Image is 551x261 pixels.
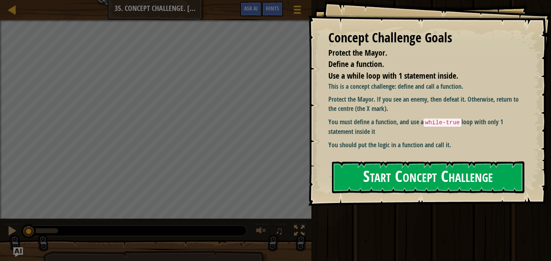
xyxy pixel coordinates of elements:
p: This is a concept challenge: define and call a function. [328,82,523,91]
span: Hints [266,4,279,12]
button: Adjust volume [253,223,269,240]
li: Use a while loop with 1 statement inside. [318,70,521,82]
li: Define a function. [318,58,521,70]
span: ♫ [275,225,283,237]
p: You must define a function, and use a loop with only 1 statement inside it [328,117,523,136]
button: Ask AI [240,2,262,17]
button: ♫ [273,223,287,240]
div: Concept Challenge Goals [328,29,523,47]
span: Protect the Mayor. [328,47,387,58]
button: Ctrl + P: Pause [4,223,20,240]
button: Start Concept Challenge [332,161,524,193]
p: Protect the Mayor. If you see an enemy, then defeat it. Otherwise, return to the centre (the X ma... [328,95,523,113]
p: You should put the logic in a function and call it. [328,140,523,150]
button: Ask AI [13,247,23,257]
button: Show game menu [287,2,307,21]
span: Define a function. [328,58,384,69]
button: Toggle fullscreen [291,223,307,240]
span: Use a while loop with 1 statement inside. [328,70,458,81]
code: while-true [424,119,461,127]
span: Ask AI [244,4,258,12]
li: Protect the Mayor. [318,47,521,59]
